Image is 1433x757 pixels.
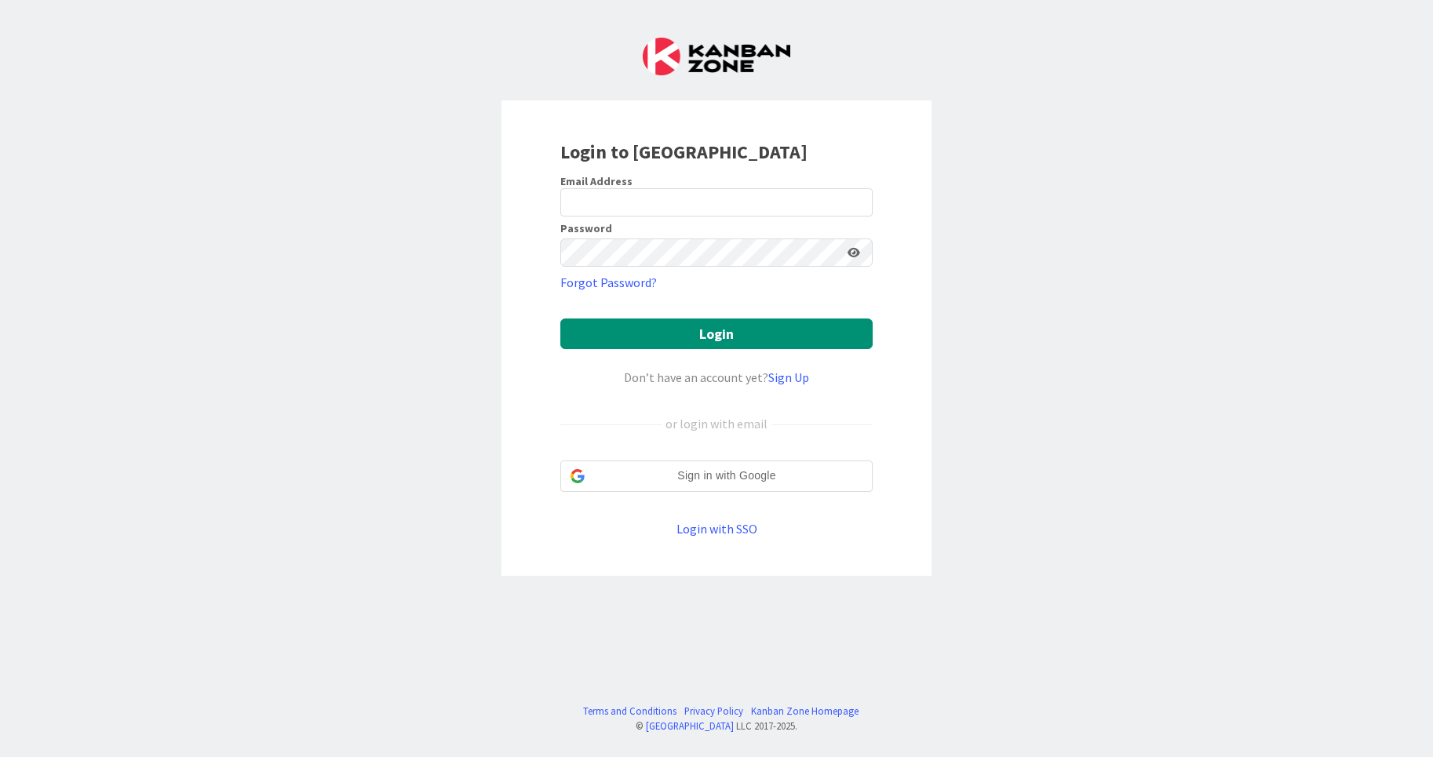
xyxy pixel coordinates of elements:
img: Kanban Zone [643,38,790,75]
div: © LLC 2017- 2025 . [575,719,859,733]
b: Login to [GEOGRAPHIC_DATA] [560,140,808,164]
a: Terms and Conditions [583,704,676,719]
div: Sign in with Google [560,460,873,492]
div: Don’t have an account yet? [560,368,873,387]
div: or login with email [662,414,771,433]
a: Kanban Zone Homepage [751,704,859,719]
a: Sign Up [768,369,809,385]
label: Password [560,223,612,234]
a: Login with SSO [676,521,757,537]
a: Forgot Password? [560,273,657,292]
button: Login [560,318,873,349]
label: Email Address [560,174,633,188]
a: [GEOGRAPHIC_DATA] [646,719,734,732]
a: Privacy Policy [684,704,743,719]
span: Sign in with Google [591,468,862,484]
